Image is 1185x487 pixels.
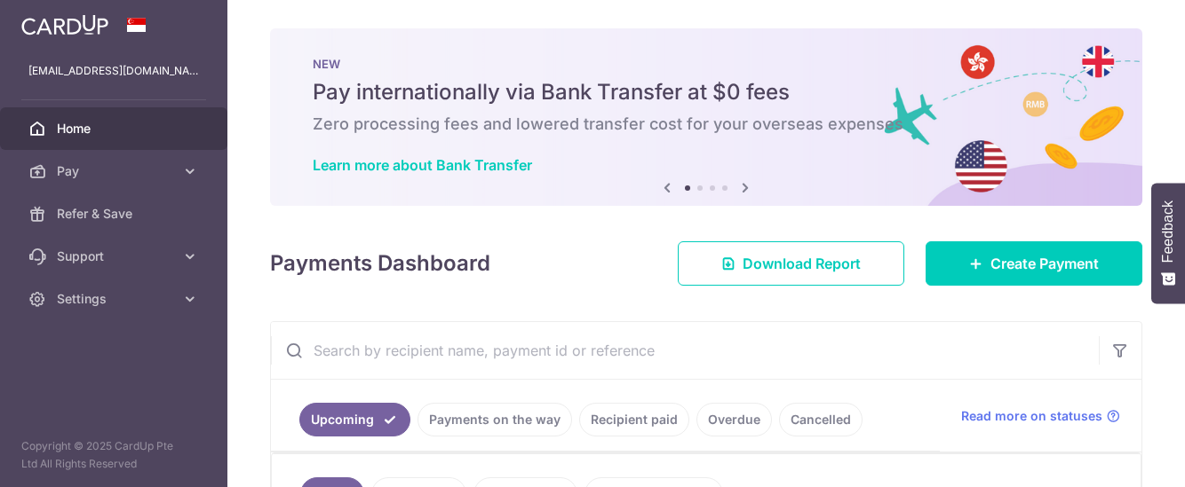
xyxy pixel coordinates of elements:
[313,114,1100,135] h6: Zero processing fees and lowered transfer cost for your overseas expenses
[57,120,174,137] span: Home
[961,407,1120,425] a: Read more on statuses
[57,162,174,180] span: Pay
[743,253,861,274] span: Download Report
[271,322,1099,379] input: Search by recipient name, payment id or reference
[57,247,174,265] span: Support
[696,403,772,436] a: Overdue
[779,403,863,436] a: Cancelled
[28,62,199,80] p: [EMAIL_ADDRESS][DOMAIN_NAME]
[313,57,1100,71] p: NEW
[579,403,689,436] a: Recipient paid
[1160,200,1176,263] span: Feedback
[299,403,410,436] a: Upcoming
[270,28,1142,206] img: Bank transfer banner
[926,241,1142,286] a: Create Payment
[961,407,1102,425] span: Read more on statuses
[313,156,532,174] a: Learn more about Bank Transfer
[990,253,1099,274] span: Create Payment
[57,290,174,308] span: Settings
[418,403,572,436] a: Payments on the way
[270,247,490,279] h4: Payments Dashboard
[1151,183,1185,303] button: Feedback - Show survey
[678,241,904,286] a: Download Report
[21,14,108,35] img: CardUp
[57,205,174,223] span: Refer & Save
[313,78,1100,106] h5: Pay internationally via Bank Transfer at $0 fees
